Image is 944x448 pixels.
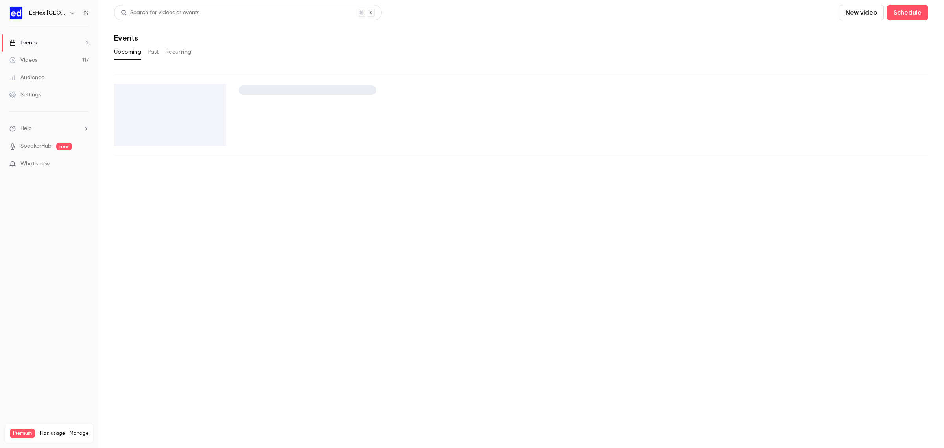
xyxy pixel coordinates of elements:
[114,46,141,58] button: Upcoming
[70,430,88,437] a: Manage
[9,91,41,99] div: Settings
[147,46,159,58] button: Past
[56,143,72,150] span: new
[20,160,50,168] span: What's new
[839,5,884,20] button: New video
[10,7,22,19] img: Edflex France
[114,33,138,43] h1: Events
[121,9,199,17] div: Search for videos or events
[887,5,928,20] button: Schedule
[9,124,89,133] li: help-dropdown-opener
[29,9,66,17] h6: Edflex [GEOGRAPHIC_DATA]
[20,124,32,133] span: Help
[10,429,35,438] span: Premium
[40,430,65,437] span: Plan usage
[20,142,52,150] a: SpeakerHub
[9,56,37,64] div: Videos
[9,39,37,47] div: Events
[165,46,192,58] button: Recurring
[9,74,44,81] div: Audience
